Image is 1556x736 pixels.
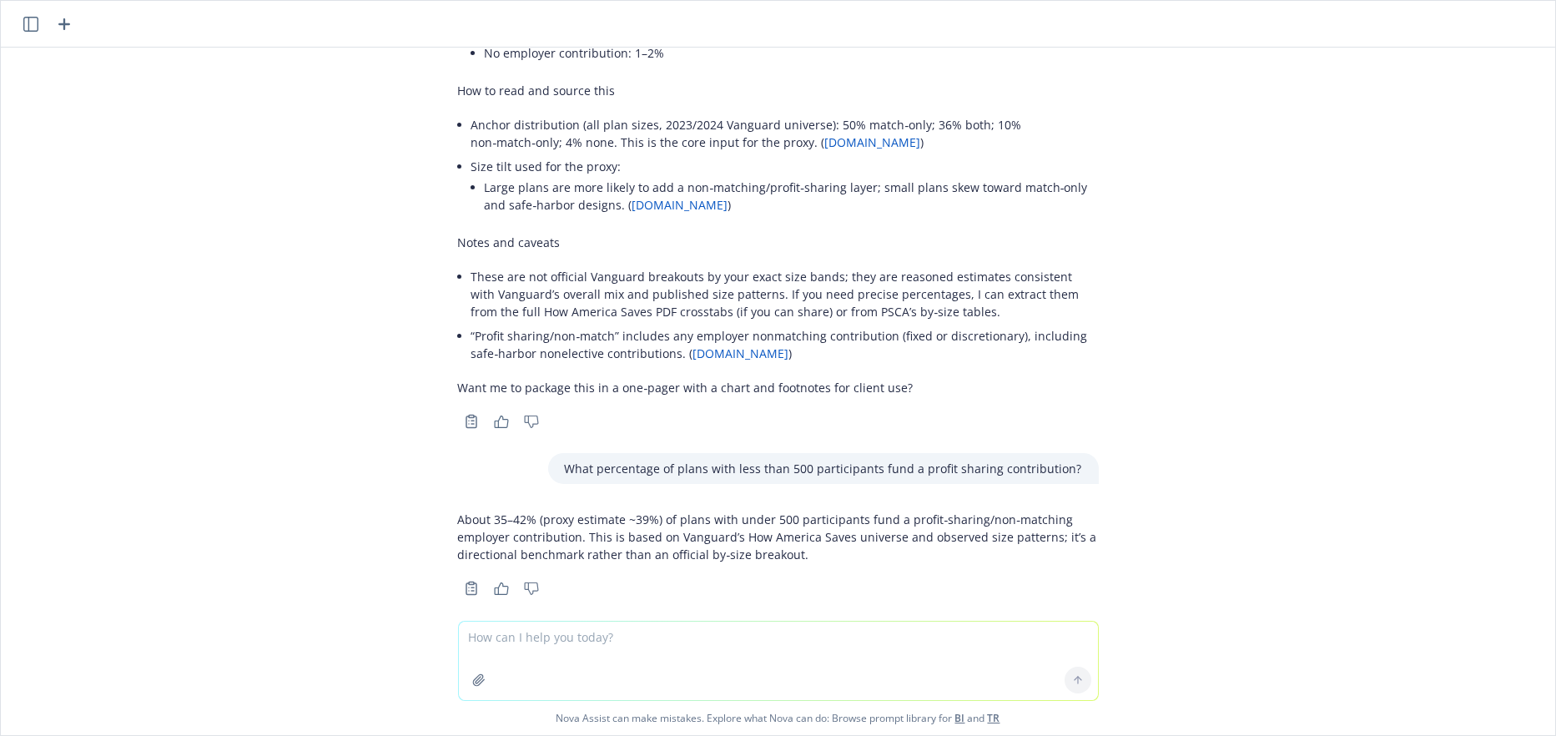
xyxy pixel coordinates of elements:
a: TR [988,711,1000,725]
li: No employer contribution: 1–2% [485,41,1099,65]
span: Nova Assist can make mistakes. Explore what Nova can do: Browse prompt library for and [8,701,1548,735]
li: Size tilt used for the proxy: [471,154,1099,220]
li: Anchor distribution (all plan sizes, 2023/2024 Vanguard universe): 50% match‑only; 36% both; 10% ... [471,113,1099,154]
button: Thumbs down [518,577,545,600]
p: What percentage of plans with less than 500 participants fund a profit sharing contribution? [565,460,1082,477]
p: About 35–42% (proxy estimate ~39%) of plans with under 500 participants fund a profit‑sharing/non... [458,511,1099,563]
svg: Copy to clipboard [464,414,479,429]
li: Large plans are more likely to add a non‑matching/profit‑sharing layer; small plans skew toward m... [485,175,1099,217]
button: Thumbs down [518,410,545,433]
p: How to read and source this [458,82,1099,99]
svg: Copy to clipboard [464,581,479,596]
a: [DOMAIN_NAME] [632,197,728,213]
li: “Profit sharing/non‑match” includes any employer nonmatching contribution (fixed or discretionary... [471,324,1099,365]
a: [DOMAIN_NAME] [692,345,788,361]
p: Want me to package this in a one‑pager with a chart and footnotes for client use? [458,379,1099,396]
a: BI [955,711,965,725]
p: Notes and caveats [458,234,1099,251]
a: [DOMAIN_NAME] [824,134,920,150]
li: These are not official Vanguard breakouts by your exact size bands; they are reasoned estimates c... [471,265,1099,324]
